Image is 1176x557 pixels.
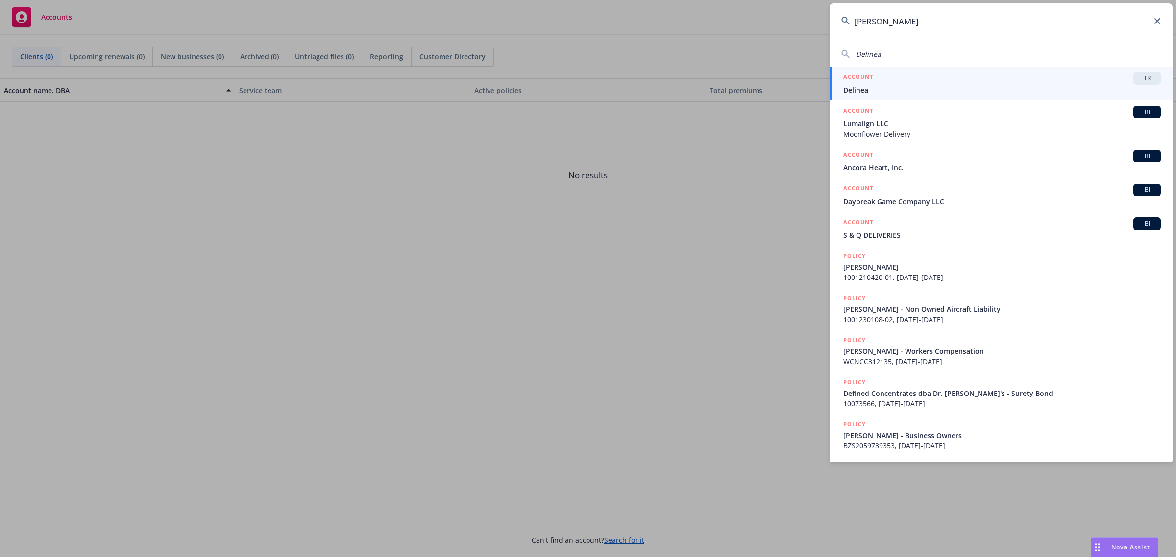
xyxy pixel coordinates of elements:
[843,293,866,303] h5: POLICY
[1111,543,1150,551] span: Nova Assist
[843,184,873,195] h5: ACCOUNT
[830,144,1173,178] a: ACCOUNTBIAncora Heart, Inc.
[830,414,1173,456] a: POLICY[PERSON_NAME] - Business OwnersBZS2059739353, [DATE]-[DATE]
[843,118,1161,129] span: Lumalign LLC
[843,441,1161,451] span: BZS2059739353, [DATE]-[DATE]
[843,304,1161,314] span: [PERSON_NAME] - Non Owned Aircraft Liability
[843,272,1161,282] span: 1001210420-01, [DATE]-[DATE]
[830,178,1173,212] a: ACCOUNTBIDaybreak Game Company LLC
[830,372,1173,414] a: POLICYDefined Concentrates dba Dr. [PERSON_NAME]'s - Surety Bond10073566, [DATE]-[DATE]
[843,262,1161,272] span: [PERSON_NAME]
[843,217,873,229] h5: ACCOUNT
[830,100,1173,144] a: ACCOUNTBILumalign LLCMoonflower Delivery
[843,251,866,261] h5: POLICY
[843,388,1161,398] span: Defined Concentrates dba Dr. [PERSON_NAME]'s - Surety Bond
[843,129,1161,139] span: Moonflower Delivery
[1137,108,1157,116] span: BI
[1137,186,1157,194] span: BI
[843,346,1161,356] span: [PERSON_NAME] - Workers Compensation
[830,246,1173,288] a: POLICY[PERSON_NAME]1001210420-01, [DATE]-[DATE]
[1137,74,1157,83] span: TR
[843,230,1161,240] span: S & Q DELIVERIES
[830,67,1173,100] a: ACCOUNTTRDelinea
[830,212,1173,246] a: ACCOUNTBIS & Q DELIVERIES
[856,49,881,59] span: Delinea
[843,162,1161,173] span: Ancora Heart, Inc.
[1091,538,1103,557] div: Drag to move
[843,72,873,84] h5: ACCOUNT
[843,150,873,162] h5: ACCOUNT
[830,330,1173,372] a: POLICY[PERSON_NAME] - Workers CompensationWCNCC312135, [DATE]-[DATE]
[830,3,1173,39] input: Search...
[843,106,873,117] h5: ACCOUNT
[843,419,866,429] h5: POLICY
[1137,152,1157,161] span: BI
[843,398,1161,409] span: 10073566, [DATE]-[DATE]
[843,430,1161,441] span: [PERSON_NAME] - Business Owners
[1137,219,1157,228] span: BI
[843,196,1161,207] span: Daybreak Game Company LLC
[843,85,1161,95] span: Delinea
[843,335,866,345] h5: POLICY
[830,288,1173,330] a: POLICY[PERSON_NAME] - Non Owned Aircraft Liability1001230108-02, [DATE]-[DATE]
[843,314,1161,325] span: 1001230108-02, [DATE]-[DATE]
[843,356,1161,367] span: WCNCC312135, [DATE]-[DATE]
[1091,537,1158,557] button: Nova Assist
[843,377,866,387] h5: POLICY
